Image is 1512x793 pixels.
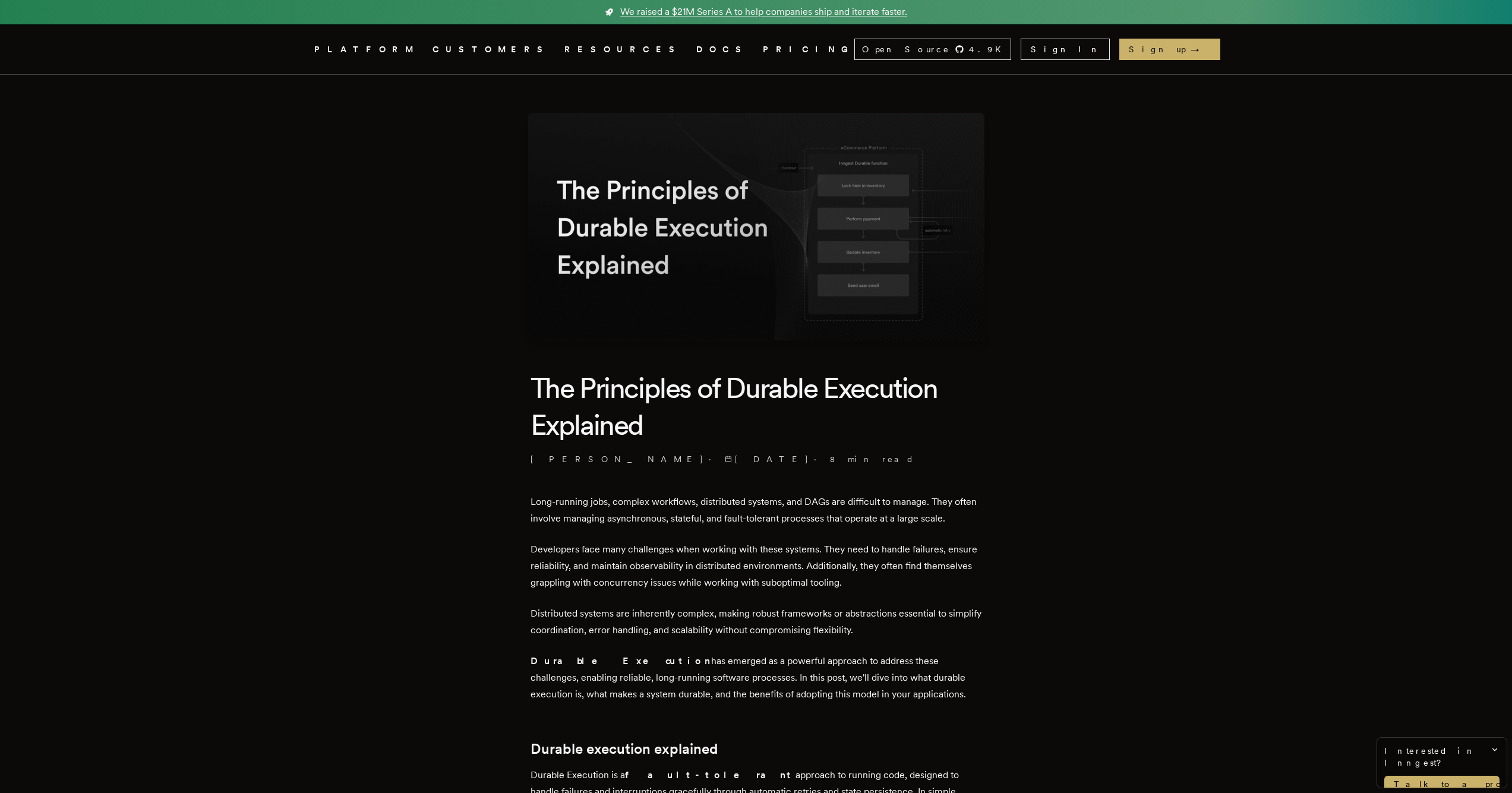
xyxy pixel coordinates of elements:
[1191,43,1211,55] span: →
[763,42,854,57] a: PRICING
[531,605,982,639] p: Distributed systems are inherently complex, making robust frameworks or abstractions essential to...
[725,453,809,465] span: [DATE]
[531,653,982,703] p: has emerged as a powerful approach to address these challenges, enabling reliable, long-running s...
[564,42,682,57] button: RESOURCES
[1021,39,1110,60] a: Sign In
[531,453,982,465] p: · ·
[531,741,982,757] h2: Durable execution explained
[862,43,950,55] span: Open Source
[696,42,749,57] a: DOCS
[531,453,704,465] a: [PERSON_NAME]
[1384,776,1500,792] a: Talk to a product expert
[314,42,418,57] button: PLATFORM
[433,42,550,57] a: CUSTOMERS
[969,43,1008,55] span: 4.9 K
[620,5,907,19] span: We raised a $21M Series A to help companies ship and iterate faster.
[281,24,1232,74] nav: Global
[625,769,796,781] strong: fault-tolerant
[830,453,914,465] span: 8 min read
[528,113,984,341] img: Featured image for The Principles of Durable Execution Explained blog post
[1384,745,1500,769] span: Interested in Inngest?
[531,655,711,666] strong: Durable Execution
[531,541,982,591] p: Developers face many challenges when working with these systems. They need to handle failures, en...
[1119,39,1220,60] a: Sign up
[531,369,982,444] h1: The Principles of Durable Execution Explained
[531,494,982,527] p: Long-running jobs, complex workflows, distributed systems, and DAGs are difficult to manage. They...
